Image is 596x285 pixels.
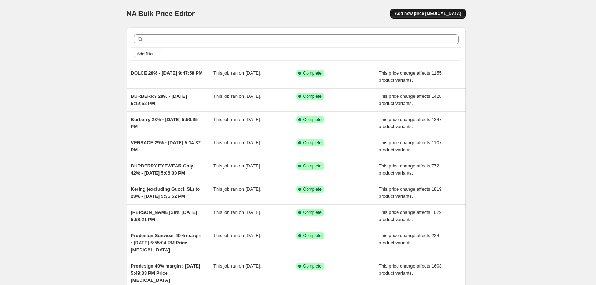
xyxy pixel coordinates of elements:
[379,94,442,106] span: This price change affects 1428 product variants.
[131,94,187,106] span: BURBERRY 28% - [DATE] 6:12:52 PM
[213,163,261,169] span: This job ran on [DATE].
[127,10,195,17] span: NA Bulk Price Editor
[379,140,442,152] span: This price change affects 1107 product variants.
[131,233,202,252] span: Prodesign Sunwear 40% margin : [DATE] 6:55:04 PM Price [MEDICAL_DATA]
[131,186,200,199] span: Kering (excluding Gucci, SL) to 23% - [DATE] 5:36:52 PM
[131,163,193,176] span: BURBERRY EYEWEAR Only 42% - [DATE] 5:06:30 PM
[213,233,261,238] span: This job ran on [DATE].
[131,263,201,283] span: Prodesign 40% margin : [DATE] 5:49:33 PM Price [MEDICAL_DATA]
[303,263,322,269] span: Complete
[131,210,197,222] span: [PERSON_NAME] 38% [DATE] 5:53:21 PM
[390,9,465,19] button: Add new price [MEDICAL_DATA]
[303,140,322,146] span: Complete
[131,117,198,129] span: Burberry 28% - [DATE] 5:50:35 PM
[137,51,154,57] span: Add filter
[131,70,203,76] span: DOLCE 28% - [DATE] 9:47:58 PM
[213,117,261,122] span: This job ran on [DATE].
[303,70,322,76] span: Complete
[395,11,461,16] span: Add new price [MEDICAL_DATA]
[213,140,261,145] span: This job ran on [DATE].
[303,186,322,192] span: Complete
[379,263,442,276] span: This price change affects 1603 product variants.
[213,94,261,99] span: This job ran on [DATE].
[379,233,439,245] span: This price change affects 224 product variants.
[213,210,261,215] span: This job ran on [DATE].
[303,163,322,169] span: Complete
[379,186,442,199] span: This price change affects 1819 product variants.
[303,117,322,122] span: Complete
[379,210,442,222] span: This price change affects 1029 product variants.
[213,263,261,269] span: This job ran on [DATE].
[213,186,261,192] span: This job ran on [DATE].
[303,233,322,239] span: Complete
[213,70,261,76] span: This job ran on [DATE].
[379,117,442,129] span: This price change affects 1347 product variants.
[303,210,322,215] span: Complete
[303,94,322,99] span: Complete
[379,70,442,83] span: This price change affects 1155 product variants.
[131,140,201,152] span: VERSACE 29% - [DATE] 5:14:37 PM
[379,163,439,176] span: This price change affects 772 product variants.
[134,50,162,58] button: Add filter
